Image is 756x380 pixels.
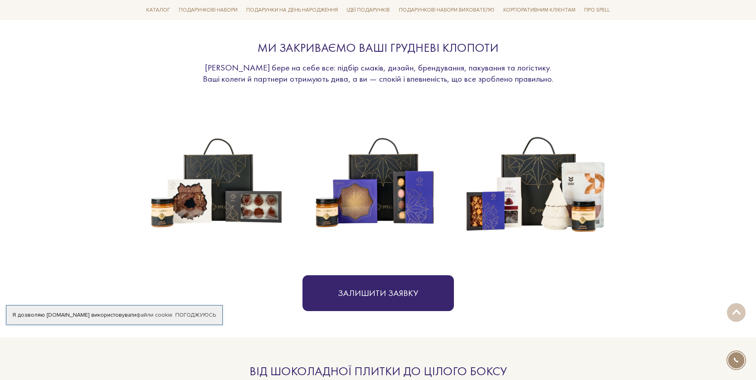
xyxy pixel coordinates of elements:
a: Погоджуюсь [175,311,216,319]
div: Я дозволяю [DOMAIN_NAME] використовувати [6,311,222,319]
a: Ідеї подарунків [344,4,393,16]
div: Ми закриваємо ваші грудневі клопоти [195,40,562,56]
p: [PERSON_NAME] бере на себе все: підбір смаків, дизайн, брендування, пакування та логістику. Ваші ... [195,62,562,84]
button: Залишити заявку [302,275,454,311]
a: файли cookie [136,311,173,318]
a: Корпоративним клієнтам [500,3,579,17]
a: Подарунки на День народження [243,4,341,16]
a: Подарункові набори вихователю [396,3,498,17]
a: Подарункові набори [176,4,241,16]
a: Про Spell [581,4,613,16]
div: Від шоколадної плитки до цілого боксу [195,364,562,379]
a: Каталог [143,4,173,16]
